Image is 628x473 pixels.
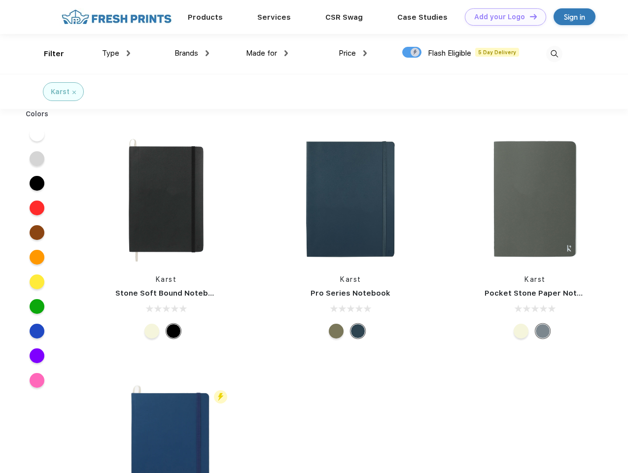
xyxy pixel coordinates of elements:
[474,13,525,21] div: Add your Logo
[311,289,390,298] a: Pro Series Notebook
[206,50,209,56] img: dropdown.png
[470,134,601,265] img: func=resize&h=266
[285,134,416,265] img: func=resize&h=266
[428,49,471,58] span: Flash Eligible
[554,8,595,25] a: Sign in
[115,289,222,298] a: Stone Soft Bound Notebook
[339,49,356,58] span: Price
[174,49,198,58] span: Brands
[144,324,159,338] div: Beige
[166,324,181,338] div: Black
[325,13,363,22] a: CSR Swag
[340,275,361,283] a: Karst
[127,50,130,56] img: dropdown.png
[257,13,291,22] a: Services
[363,50,367,56] img: dropdown.png
[329,324,344,338] div: Olive
[535,324,550,338] div: Gray
[284,50,288,56] img: dropdown.png
[246,49,277,58] span: Made for
[59,8,174,26] img: fo%20logo%202.webp
[546,46,562,62] img: desktop_search.svg
[72,91,76,94] img: filter_cancel.svg
[102,49,119,58] span: Type
[44,48,64,60] div: Filter
[530,14,537,19] img: DT
[156,275,177,283] a: Karst
[475,48,519,57] span: 5 Day Delivery
[350,324,365,338] div: Navy
[514,324,528,338] div: Beige
[564,11,585,23] div: Sign in
[51,87,70,97] div: Karst
[188,13,223,22] a: Products
[214,390,227,404] img: flash_active_toggle.svg
[101,134,232,265] img: func=resize&h=266
[524,275,546,283] a: Karst
[18,109,56,119] div: Colors
[485,289,601,298] a: Pocket Stone Paper Notebook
